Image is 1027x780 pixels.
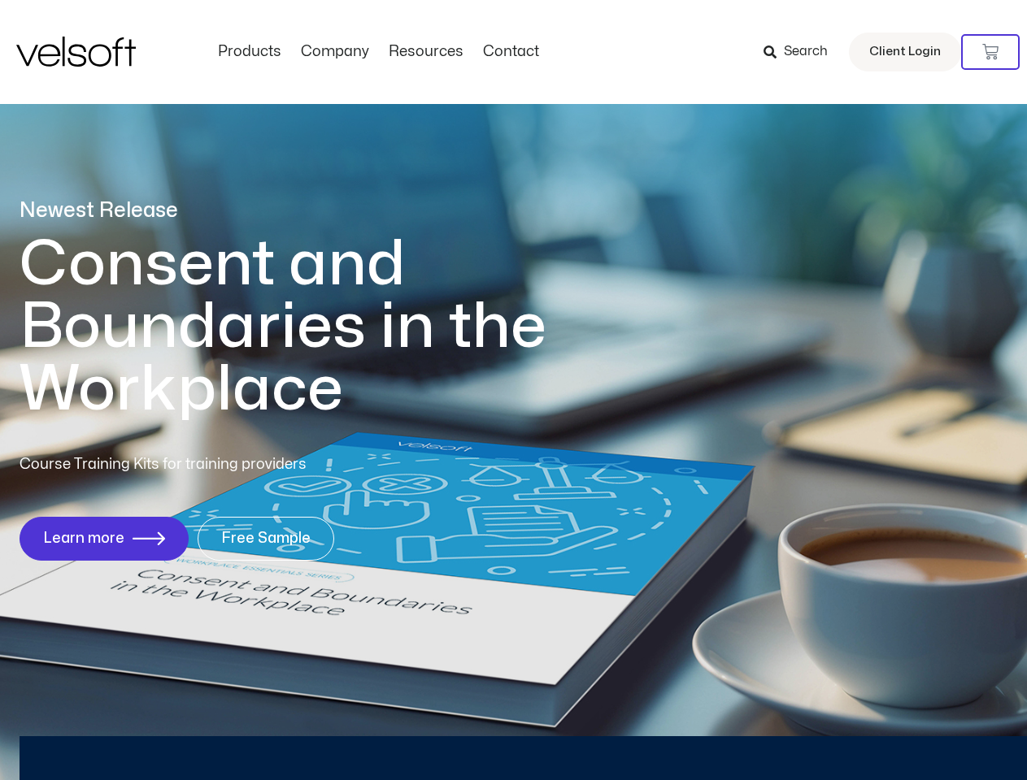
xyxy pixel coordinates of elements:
[291,43,379,61] a: CompanyMenu Toggle
[208,43,549,61] nav: Menu
[221,531,311,547] span: Free Sample
[208,43,291,61] a: ProductsMenu Toggle
[16,37,136,67] img: Velsoft Training Materials
[20,517,189,561] a: Learn more
[473,43,549,61] a: ContactMenu Toggle
[20,453,424,476] p: Course Training Kits for training providers
[869,41,941,63] span: Client Login
[20,233,613,421] h1: Consent and Boundaries in the Workplace
[198,517,334,561] a: Free Sample
[784,41,828,63] span: Search
[764,38,839,66] a: Search
[43,531,124,547] span: Learn more
[849,32,961,71] a: Client Login
[379,43,473,61] a: ResourcesMenu Toggle
[20,197,613,225] p: Newest Release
